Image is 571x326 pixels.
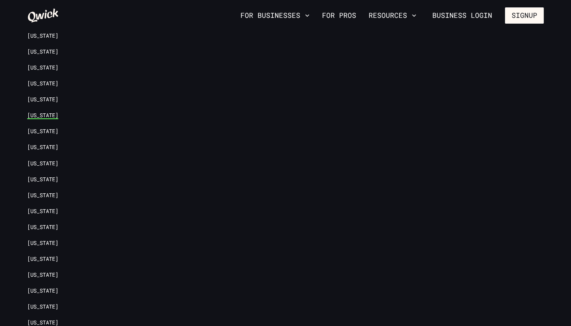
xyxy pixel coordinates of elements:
[27,255,58,263] a: [US_STATE]
[27,32,58,40] a: [US_STATE]
[27,80,58,87] a: [US_STATE]
[27,192,58,199] a: [US_STATE]
[366,9,420,22] button: Resources
[27,160,58,167] a: [US_STATE]
[27,271,58,279] a: [US_STATE]
[237,9,313,22] button: For Businesses
[505,7,544,24] button: Signup
[27,96,58,103] a: [US_STATE]
[27,128,58,135] a: [US_STATE]
[27,48,58,55] a: [US_STATE]
[27,64,58,71] a: [US_STATE]
[27,112,58,119] a: [US_STATE]
[27,239,58,247] a: [US_STATE]
[27,176,58,183] a: [US_STATE]
[27,208,58,215] a: [US_STATE]
[426,7,499,24] a: Business Login
[27,144,58,151] a: [US_STATE]
[27,224,58,231] a: [US_STATE]
[27,287,58,295] a: [US_STATE]
[319,9,359,22] a: For Pros
[27,303,58,310] a: [US_STATE]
